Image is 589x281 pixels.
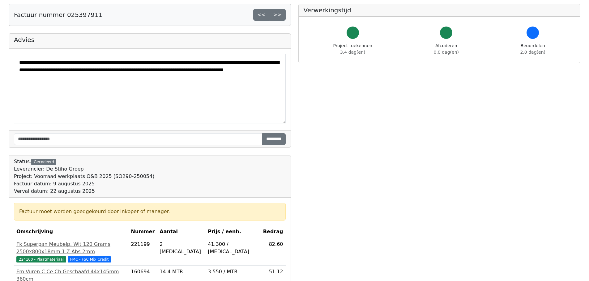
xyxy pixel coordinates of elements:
span: 3.4 dag(en) [340,50,365,55]
th: Prijs / eenh. [205,225,261,238]
div: 2 [MEDICAL_DATA] [160,241,203,255]
th: Omschrijving [14,225,128,238]
div: 41.300 / [MEDICAL_DATA] [208,241,258,255]
span: 0.0 dag(en) [434,50,459,55]
th: Nummer [128,225,157,238]
a: >> [269,9,286,21]
div: Status: [14,158,154,195]
div: Project: Voorraad werkplaats O&B 2025 (SO290-250054) [14,173,154,180]
h5: Verwerkingstijd [304,6,575,14]
th: Bedrag [261,225,286,238]
div: 3.550 / MTR [208,268,258,275]
span: FMC - FSC Mix Credit [68,256,111,262]
span: 2.0 dag(en) [520,50,545,55]
div: Factuur datum: 9 augustus 2025 [14,180,154,188]
div: Gecodeerd [31,159,56,165]
span: 224100 - Plaatmateriaal [16,256,66,262]
div: Project toekennen [333,43,372,56]
td: 221199 [128,238,157,266]
div: 14.4 MTR [160,268,203,275]
div: Afcoderen [434,43,459,56]
div: Beoordelen [520,43,545,56]
td: 82.60 [261,238,286,266]
div: Verval datum: 22 augustus 2025 [14,188,154,195]
h5: Factuur nummer 025397911 [14,11,102,19]
a: Fk Superpan Meubelp. Wit 120 Grams 2500x800x18mm 1 Z Abs 2mm224100 - Plaatmateriaal FMC - FSC Mix... [16,241,126,263]
a: << [253,9,270,21]
th: Aantal [157,225,205,238]
div: Fk Superpan Meubelp. Wit 120 Grams 2500x800x18mm 1 Z Abs 2mm [16,241,126,255]
div: Leverancier: De Stiho Groep [14,165,154,173]
div: Factuur moet worden goedgekeurd door inkoper of manager. [19,208,280,215]
h5: Advies [14,36,286,43]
